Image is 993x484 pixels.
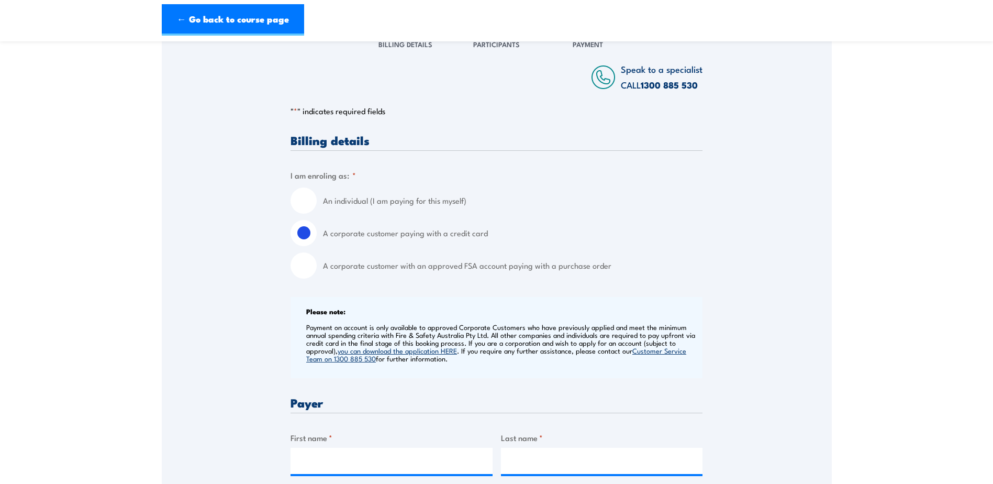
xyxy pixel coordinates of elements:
[323,220,702,246] label: A corporate customer paying with a credit card
[291,169,356,181] legend: I am enroling as:
[473,39,520,49] span: Participants
[306,346,686,363] a: Customer Service Team on 1300 885 530
[501,432,703,444] label: Last name
[323,252,702,279] label: A corporate customer with an approved FSA account paying with a purchase order
[291,134,702,146] h3: Billing details
[291,432,493,444] label: First name
[573,39,603,49] span: Payment
[338,346,457,355] a: you can download the application HERE
[306,306,345,316] b: Please note:
[291,397,702,409] h3: Payer
[621,62,702,91] span: Speak to a specialist CALL
[641,78,698,92] a: 1300 885 530
[291,106,702,116] p: " " indicates required fields
[323,188,702,214] label: An individual (I am paying for this myself)
[378,39,432,49] span: Billing Details
[162,4,304,36] a: ← Go back to course page
[306,323,700,362] p: Payment on account is only available to approved Corporate Customers who have previously applied ...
